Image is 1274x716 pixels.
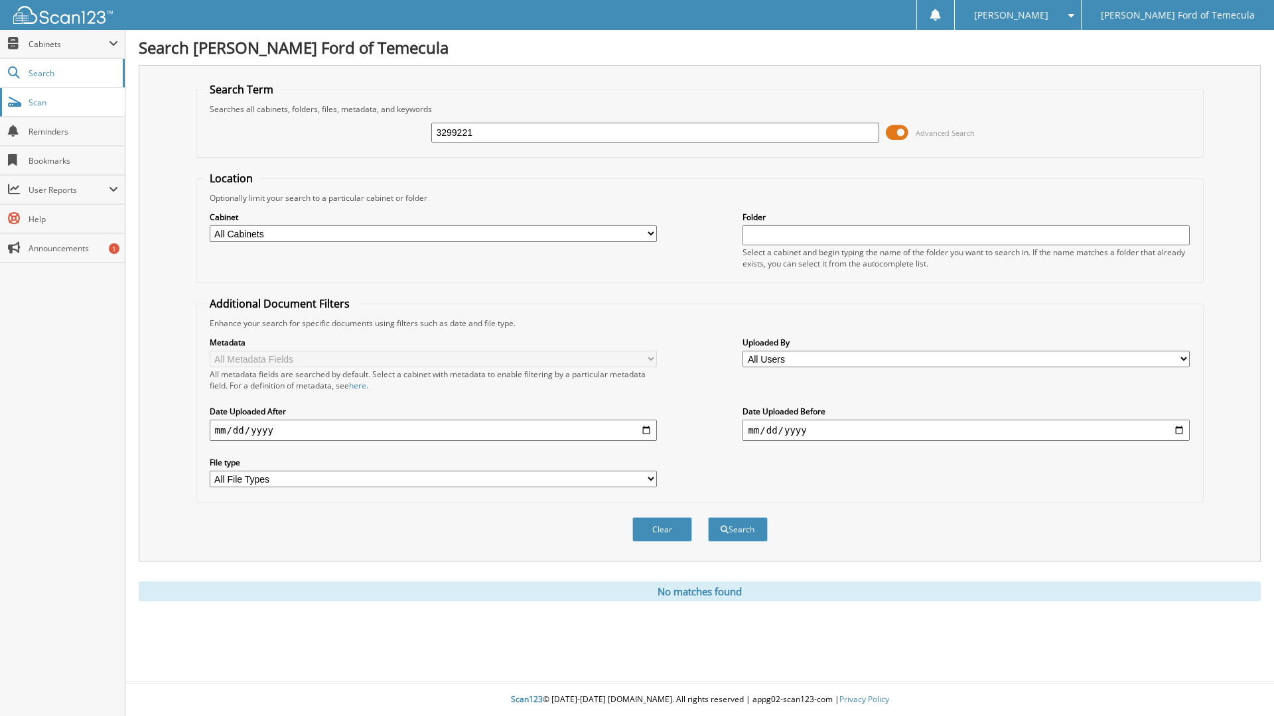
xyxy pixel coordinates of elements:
span: Advanced Search [916,128,975,138]
div: Select a cabinet and begin typing the name of the folder you want to search in. If the name match... [743,247,1190,269]
input: start [210,420,657,441]
span: Bookmarks [29,155,118,166]
h1: Search [PERSON_NAME] Ford of Temecula [139,36,1261,58]
a: Privacy Policy [839,693,889,705]
span: User Reports [29,184,109,196]
span: Scan [29,97,118,108]
div: 1 [109,243,119,254]
span: Cabinets [29,38,109,50]
div: Enhance your search for specific documents using filters such as date and file type. [203,318,1197,329]
legend: Additional Document Filters [203,296,356,311]
legend: Location [203,171,259,186]
span: Reminders [29,126,118,137]
input: end [743,420,1190,441]
button: Clear [632,517,692,542]
label: Folder [743,211,1190,223]
div: All metadata fields are searched by default. Select a cabinet with metadata to enable filtering b... [210,369,657,391]
div: Searches all cabinets, folders, files, metadata, and keywords [203,103,1197,115]
label: Uploaded By [743,337,1190,348]
span: Announcements [29,243,118,254]
span: [PERSON_NAME] [974,11,1048,19]
div: © [DATE]-[DATE] [DOMAIN_NAME]. All rights reserved | appg02-scan123-com | [125,684,1274,716]
span: Scan123 [511,693,543,705]
span: Help [29,213,118,225]
label: Date Uploaded After [210,406,657,417]
img: scan123-logo-white.svg [13,6,113,24]
a: here [349,380,366,391]
div: Optionally limit your search to a particular cabinet or folder [203,192,1197,204]
label: Cabinet [210,211,657,223]
label: Metadata [210,337,657,348]
label: Date Uploaded Before [743,406,1190,417]
div: No matches found [139,581,1261,601]
button: Search [708,517,768,542]
legend: Search Term [203,82,280,97]
span: Search [29,68,116,79]
span: [PERSON_NAME] Ford of Temecula [1101,11,1255,19]
label: File type [210,457,657,468]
